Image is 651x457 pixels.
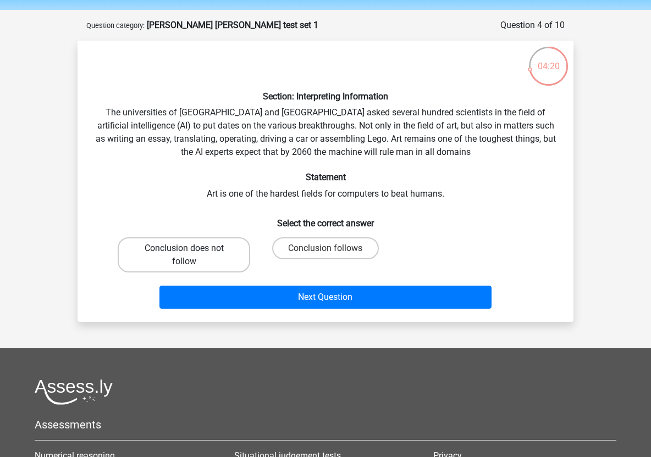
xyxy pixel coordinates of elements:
div: Question 4 of 10 [500,19,565,32]
label: Conclusion follows [272,237,378,259]
div: The universities of [GEOGRAPHIC_DATA] and [GEOGRAPHIC_DATA] asked several hundred scientists in t... [82,49,569,313]
h6: Statement [95,172,556,182]
h6: Section: Interpreting Information [95,91,556,102]
h6: Select the correct answer [95,209,556,228]
div: 04:20 [528,46,569,73]
label: Conclusion does not follow [118,237,250,272]
small: Question category: [86,21,145,30]
img: Assessly logo [35,379,113,405]
button: Next Question [159,286,492,309]
h5: Assessments [35,418,616,431]
strong: [PERSON_NAME] [PERSON_NAME] test set 1 [147,20,318,30]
